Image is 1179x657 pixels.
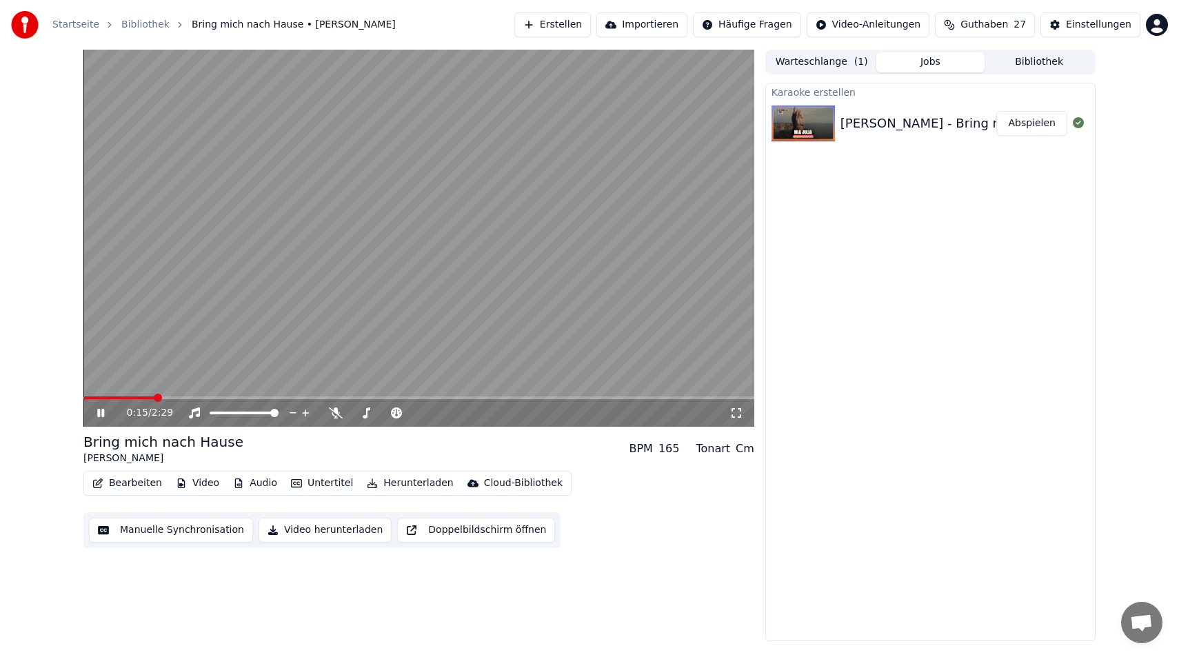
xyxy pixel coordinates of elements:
a: Bibliothek [121,18,170,32]
span: Guthaben [960,18,1008,32]
a: Startseite [52,18,99,32]
button: Herunterladen [361,474,458,493]
div: / [127,406,160,420]
div: Bring mich nach Hause [83,432,243,452]
button: Manuelle Synchronisation [89,518,253,543]
button: Video-Anleitungen [807,12,930,37]
button: Guthaben27 [935,12,1035,37]
button: Doppelbildschirm öffnen [397,518,555,543]
button: Video herunterladen [259,518,392,543]
span: 27 [1014,18,1026,32]
button: Erstellen [514,12,591,37]
div: Cm [736,441,754,457]
div: Tonart [696,441,730,457]
span: Bring mich nach Hause • [PERSON_NAME] [192,18,396,32]
div: [PERSON_NAME] [83,452,243,465]
div: [PERSON_NAME] - Bring mich nach Hause [840,114,1100,133]
div: BPM [629,441,652,457]
button: Jobs [876,52,985,72]
button: Abspielen [996,111,1067,136]
button: Bearbeiten [87,474,168,493]
button: Einstellungen [1040,12,1140,37]
button: Video [170,474,225,493]
img: youka [11,11,39,39]
button: Importieren [596,12,687,37]
button: Warteschlange [767,52,876,72]
div: Karaoke erstellen [766,83,1095,100]
button: Bibliothek [985,52,1094,72]
div: Einstellungen [1066,18,1131,32]
button: Häufige Fragen [693,12,801,37]
nav: breadcrumb [52,18,396,32]
button: Audio [228,474,283,493]
div: Cloud-Bibliothek [484,476,563,490]
span: ( 1 ) [854,55,868,69]
div: 165 [658,441,680,457]
span: 2:29 [152,406,173,420]
div: Chat öffnen [1121,602,1162,643]
span: 0:15 [127,406,148,420]
button: Untertitel [285,474,359,493]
